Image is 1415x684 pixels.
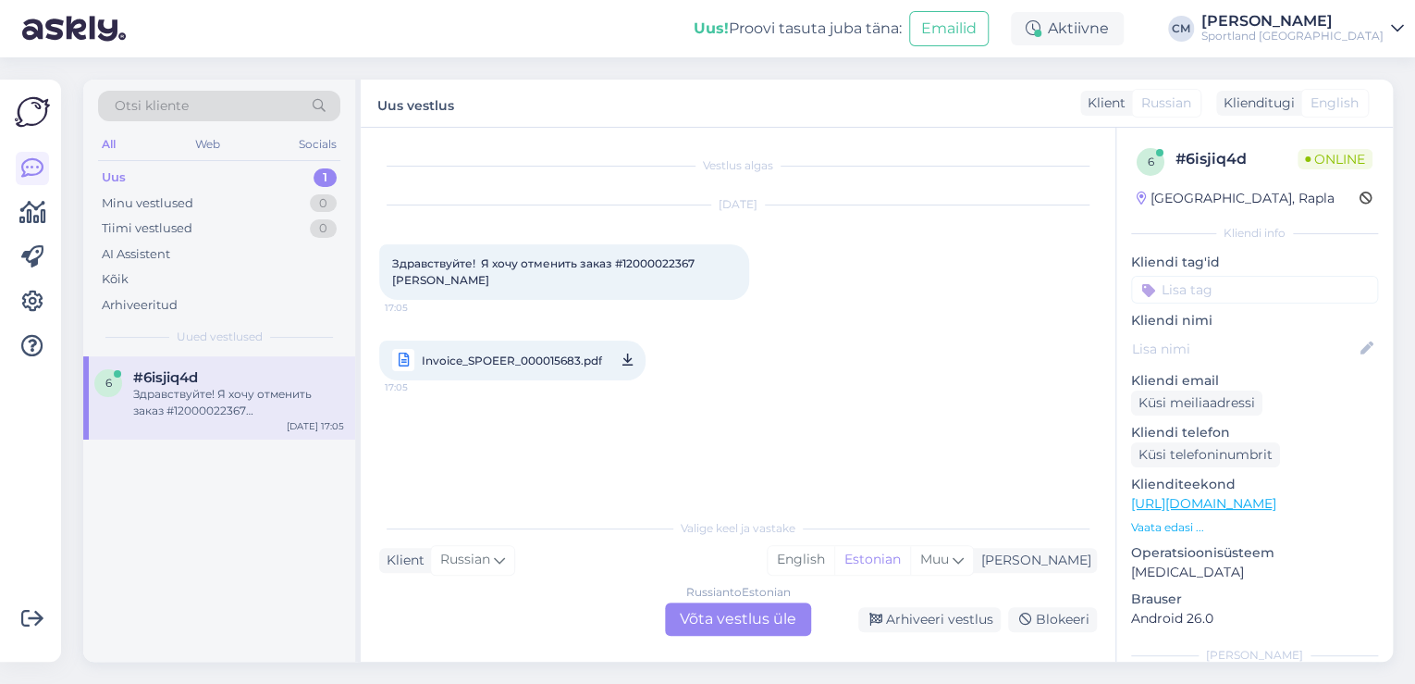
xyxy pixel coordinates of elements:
p: Brauser [1131,590,1378,609]
div: 1 [314,168,337,187]
div: Minu vestlused [102,194,193,213]
div: Valige keel ja vastake [379,520,1097,537]
div: [PERSON_NAME] [1201,14,1384,29]
div: Arhiveeri vestlus [858,607,1001,632]
span: 6 [1148,155,1154,168]
div: [DATE] 17:05 [287,419,344,433]
div: Sportland [GEOGRAPHIC_DATA] [1201,29,1384,44]
div: # 6isjiq4d [1175,148,1298,170]
input: Lisa nimi [1132,339,1357,359]
p: [MEDICAL_DATA] [1131,563,1378,582]
div: Uus [102,168,126,187]
a: Invoice_SPOEER_000015683.pdf17:05 [379,341,646,380]
div: Tiimi vestlused [102,219,192,238]
p: Kliendi nimi [1131,311,1378,330]
p: Android 26.0 [1131,609,1378,628]
p: Vaata edasi ... [1131,519,1378,536]
span: Online [1298,149,1372,169]
span: 17:05 [385,301,454,315]
div: Kõik [102,270,129,289]
span: English [1310,93,1359,113]
div: [PERSON_NAME] [1131,647,1378,664]
div: 0 [310,194,337,213]
span: Uued vestlused [177,329,263,345]
div: All [98,132,119,156]
div: CM [1168,16,1194,42]
p: Operatsioonisüsteem [1131,543,1378,563]
div: Aktiivne [1011,12,1124,45]
div: AI Assistent [102,245,170,264]
span: 17:05 [385,376,454,399]
div: Kliendi info [1131,225,1378,242]
b: Uus! [694,19,729,37]
a: [PERSON_NAME]Sportland [GEOGRAPHIC_DATA] [1201,14,1404,44]
div: Blokeeri [1008,607,1097,632]
div: 0 [310,219,337,238]
div: Küsi meiliaadressi [1131,391,1262,416]
span: Otsi kliente [115,96,189,116]
div: Web [191,132,224,156]
div: Proovi tasuta juba täna: [694,18,902,40]
label: Uus vestlus [377,91,454,116]
div: Socials [295,132,340,156]
p: Kliendi telefon [1131,423,1378,442]
span: Muu [920,551,949,567]
div: English [768,546,834,574]
div: Võta vestlus üle [665,603,811,636]
div: Arhiveeritud [102,296,178,315]
span: 6 [105,376,112,390]
div: Küsi telefoninumbrit [1131,442,1280,467]
div: [PERSON_NAME] [974,551,1091,570]
div: Здравствуйте! Я хочу отменить заказ #12000022367 [PERSON_NAME] [133,386,344,419]
div: Klient [1080,93,1126,113]
button: Emailid [909,11,989,46]
img: Askly Logo [15,94,50,130]
span: Здравствуйте! Я хочу отменить заказ #12000022367 [PERSON_NAME] [392,256,697,287]
span: Invoice_SPOEER_000015683.pdf [422,349,602,372]
div: Klienditugi [1216,93,1295,113]
p: Kliendi email [1131,371,1378,391]
span: #6isjiq4d [133,369,198,386]
div: Vestlus algas [379,157,1097,174]
div: [DATE] [379,196,1097,213]
a: [URL][DOMAIN_NAME] [1131,495,1276,512]
div: [GEOGRAPHIC_DATA], Rapla [1137,189,1335,208]
input: Lisa tag [1131,276,1378,304]
p: Klienditeekond [1131,475,1378,494]
span: Russian [1141,93,1191,113]
div: Estonian [834,546,910,574]
div: Russian to Estonian [686,584,791,601]
span: Russian [440,550,490,570]
div: Klient [379,551,424,570]
p: Kliendi tag'id [1131,253,1378,272]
